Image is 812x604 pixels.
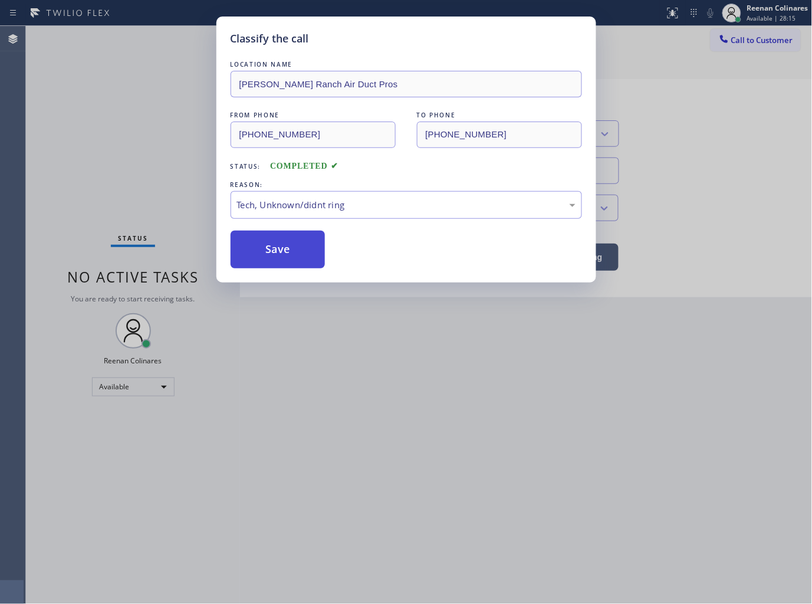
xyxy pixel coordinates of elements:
div: Tech, Unknown/didnt ring [237,198,576,212]
h5: Classify the call [231,31,309,47]
div: LOCATION NAME [231,58,582,71]
div: REASON: [231,179,582,191]
input: From phone [231,122,396,148]
div: FROM PHONE [231,109,396,122]
input: To phone [417,122,582,148]
button: Save [231,231,326,268]
span: COMPLETED [270,162,338,170]
div: TO PHONE [417,109,582,122]
span: Status: [231,162,261,170]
